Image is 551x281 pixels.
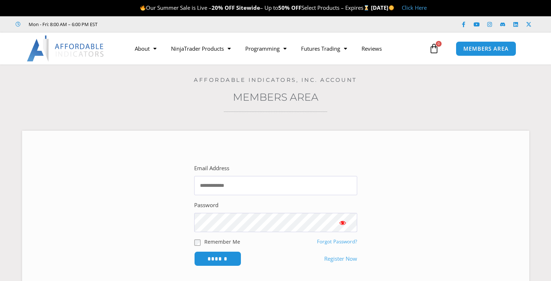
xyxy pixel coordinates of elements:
[236,4,260,11] strong: Sitewide
[418,38,450,59] a: 0
[463,46,509,51] span: MEMBERS AREA
[194,163,229,173] label: Email Address
[364,5,369,11] img: ⌛
[402,4,427,11] a: Click Here
[27,20,97,29] span: Mon - Fri: 8:00 AM – 6:00 PM EST
[212,4,235,11] strong: 20% OFF
[140,4,371,11] span: Our Summer Sale is Live – – Up to Select Products – Expires
[27,35,105,62] img: LogoAI | Affordable Indicators – NinjaTrader
[194,200,218,210] label: Password
[278,4,301,11] strong: 50% OFF
[140,5,146,11] img: 🔥
[371,4,395,11] strong: [DATE]
[317,238,357,245] a: Forgot Password?
[128,40,427,57] nav: Menu
[233,91,318,103] a: Members Area
[194,76,357,83] a: Affordable Indicators, Inc. Account
[354,40,389,57] a: Reviews
[456,41,516,56] a: MEMBERS AREA
[328,213,357,232] button: Show password
[128,40,164,57] a: About
[204,238,240,246] label: Remember Me
[324,254,357,264] a: Register Now
[294,40,354,57] a: Futures Trading
[108,21,216,28] iframe: Customer reviews powered by Trustpilot
[164,40,238,57] a: NinjaTrader Products
[238,40,294,57] a: Programming
[436,41,442,47] span: 0
[389,5,394,11] img: 🌞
